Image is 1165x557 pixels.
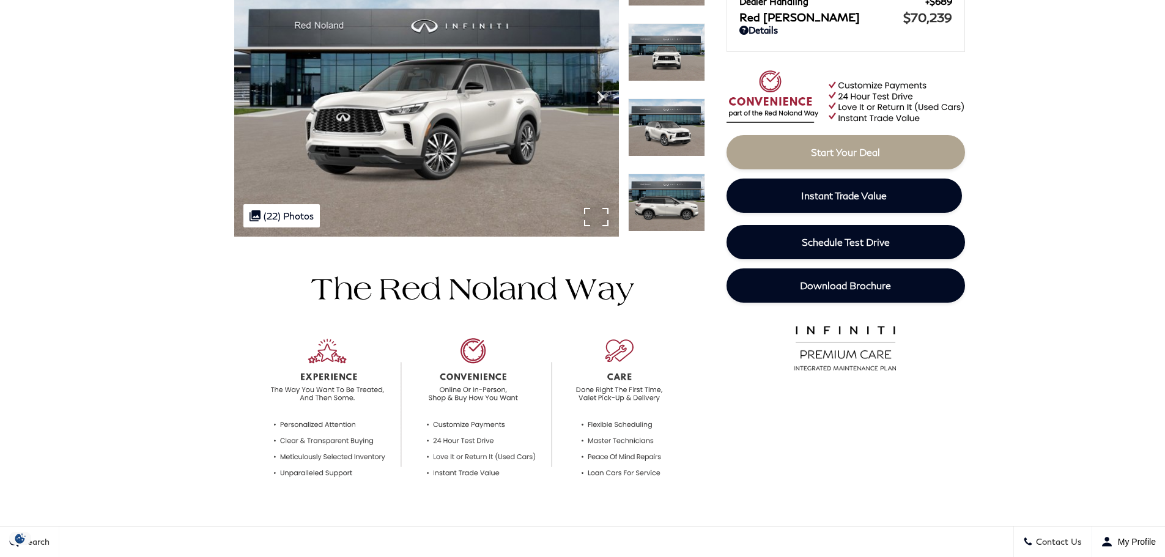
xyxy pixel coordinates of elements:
[628,23,705,81] img: New 2025 2T MJST WHTE INFINITI AUTOGRAPH AWD image 2
[1113,537,1156,547] span: My Profile
[739,10,952,24] a: Red [PERSON_NAME] $70,239
[800,279,891,291] span: Download Brochure
[1033,537,1082,547] span: Contact Us
[727,268,965,303] a: Download Brochure
[727,135,965,169] a: Start Your Deal
[19,537,50,547] span: Search
[903,10,952,24] span: $70,239
[243,204,320,227] div: (22) Photos
[802,236,890,248] span: Schedule Test Drive
[786,323,905,372] img: infinitipremiumcare.png
[6,532,34,545] img: Opt-Out Icon
[739,24,952,35] a: Details
[628,98,705,157] img: New 2025 2T MJST WHTE INFINITI AUTOGRAPH AWD image 3
[1092,526,1165,557] button: Open user profile menu
[811,146,880,158] span: Start Your Deal
[727,179,962,213] a: Instant Trade Value
[727,225,965,259] a: Schedule Test Drive
[739,10,903,24] span: Red [PERSON_NAME]
[6,532,34,545] section: Click to Open Cookie Consent Modal
[628,174,705,232] img: New 2025 2T MJST WHTE INFINITI AUTOGRAPH AWD image 4
[588,79,613,116] div: Next
[801,190,887,201] span: Instant Trade Value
